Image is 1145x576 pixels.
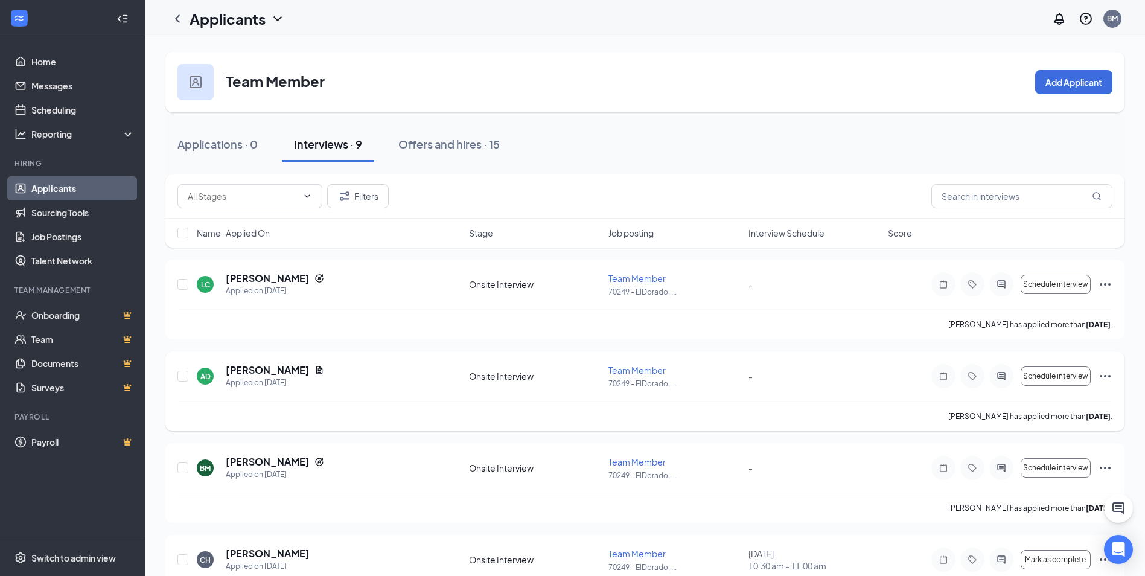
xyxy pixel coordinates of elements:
div: Onsite Interview [469,278,601,290]
div: Applied on [DATE] [226,469,324,481]
h5: [PERSON_NAME] [226,547,310,560]
div: Applied on [DATE] [226,285,324,297]
svg: ActiveChat [994,371,1009,381]
span: Name · Applied On [197,227,270,239]
img: user icon [190,76,202,88]
svg: Analysis [14,128,27,140]
span: Team Member [608,365,666,376]
div: Team Management [14,285,132,295]
a: PayrollCrown [31,430,135,454]
svg: Tag [965,463,980,473]
a: Messages [31,74,135,98]
a: Scheduling [31,98,135,122]
div: Onsite Interview [469,462,601,474]
div: Switch to admin view [31,552,116,564]
p: [PERSON_NAME] has applied more than . [948,411,1112,421]
svg: Settings [14,552,27,564]
svg: Filter [337,189,352,203]
svg: Note [936,280,951,289]
svg: Document [314,365,324,375]
span: 10:30 am - 11:00 am [748,560,881,572]
div: Interviews · 9 [294,136,362,152]
h5: [PERSON_NAME] [226,363,310,377]
p: [PERSON_NAME] has applied more than . [948,319,1112,330]
span: Schedule interview [1023,372,1088,380]
div: Onsite Interview [469,370,601,382]
svg: ActiveChat [994,280,1009,289]
div: BM [200,463,211,473]
div: BM [1107,13,1118,24]
a: Home [31,50,135,74]
svg: Note [936,371,951,381]
p: 70249 - ElDorado, ... [608,562,741,572]
a: SurveysCrown [31,376,135,400]
div: Applications · 0 [177,136,258,152]
div: Hiring [14,158,132,168]
b: [DATE] [1086,320,1111,329]
div: Payroll [14,412,132,422]
div: LC [201,280,210,290]
a: Applicants [31,176,135,200]
button: Schedule interview [1021,366,1091,386]
a: TeamCrown [31,327,135,351]
p: 70249 - ElDorado, ... [608,287,741,297]
span: Mark as complete [1025,555,1086,564]
div: Open Intercom Messenger [1104,535,1133,564]
span: Team Member [608,273,666,284]
a: Job Postings [31,225,135,249]
h3: Team Member [226,71,325,91]
div: Offers and hires · 15 [398,136,500,152]
svg: Collapse [116,13,129,25]
span: Schedule interview [1023,464,1088,472]
svg: ActiveChat [994,555,1009,565]
svg: Tag [965,280,980,289]
a: OnboardingCrown [31,303,135,327]
div: CH [200,555,211,565]
svg: Tag [965,371,980,381]
div: Applied on [DATE] [226,377,324,389]
svg: Ellipses [1098,552,1112,567]
div: Onsite Interview [469,554,601,566]
svg: ChatActive [1111,501,1126,516]
svg: ChevronLeft [170,11,185,26]
span: - [748,279,753,290]
span: Stage [469,227,493,239]
a: DocumentsCrown [31,351,135,376]
span: Team Member [608,548,666,559]
svg: ChevronDown [302,191,312,201]
input: All Stages [188,190,298,203]
p: 70249 - ElDorado, ... [608,470,741,481]
svg: Note [936,555,951,565]
svg: Reapply [314,274,324,283]
b: [DATE] [1086,412,1111,421]
span: - [748,462,753,473]
svg: Ellipses [1098,277,1112,292]
svg: ChevronDown [270,11,285,26]
div: Reporting [31,128,135,140]
svg: Ellipses [1098,369,1112,383]
b: [DATE] [1086,504,1111,513]
button: Mark as complete [1021,550,1091,569]
div: AD [200,371,211,382]
svg: QuestionInfo [1079,11,1093,26]
h5: [PERSON_NAME] [226,455,310,469]
span: Score [888,227,912,239]
p: 70249 - ElDorado, ... [608,379,741,389]
svg: WorkstreamLogo [13,12,25,24]
a: Sourcing Tools [31,200,135,225]
svg: ActiveChat [994,463,1009,473]
svg: Ellipses [1098,461,1112,475]
span: Interview Schedule [748,227,824,239]
button: Schedule interview [1021,458,1091,478]
h5: [PERSON_NAME] [226,272,310,285]
svg: Notifications [1052,11,1067,26]
button: ChatActive [1104,494,1133,523]
svg: MagnifyingGlass [1092,191,1102,201]
h1: Applicants [190,8,266,29]
input: Search in interviews [931,184,1112,208]
span: Schedule interview [1023,280,1088,289]
svg: Note [936,463,951,473]
button: Add Applicant [1035,70,1112,94]
span: Team Member [608,456,666,467]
